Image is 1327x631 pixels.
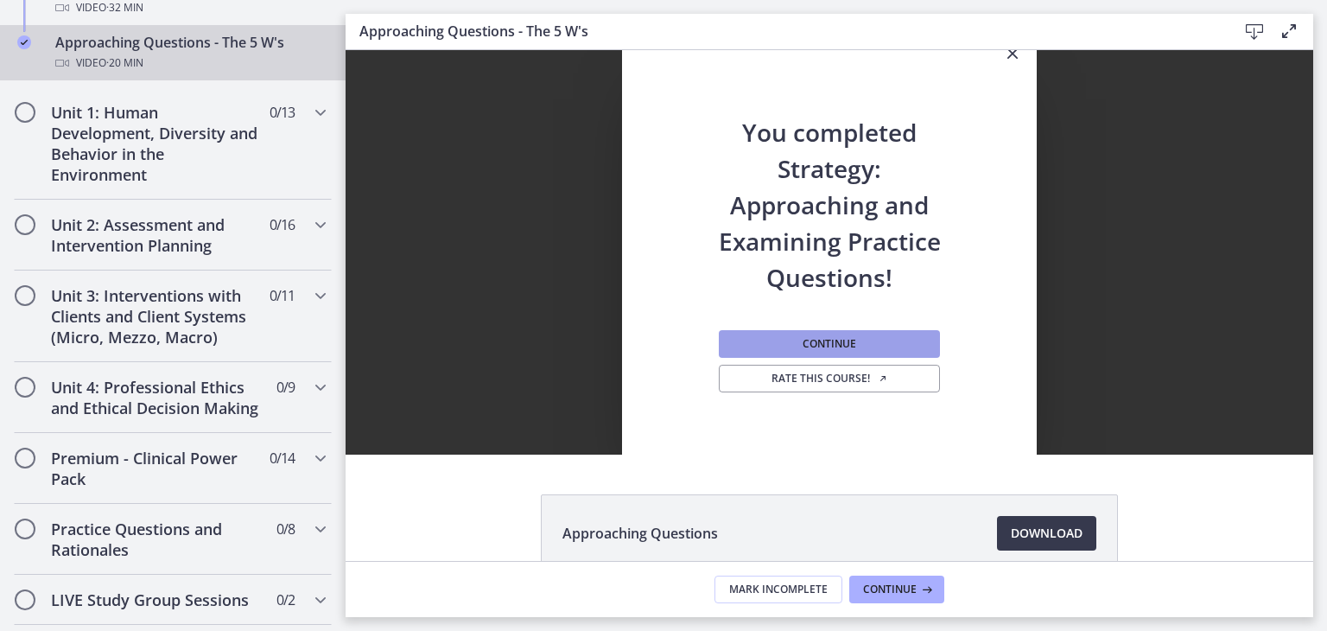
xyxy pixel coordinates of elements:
button: Continue [719,330,940,358]
button: Mark Incomplete [714,576,842,603]
span: Continue [803,337,856,351]
h2: Unit 3: Interventions with Clients and Client Systems (Micro, Mezzo, Macro) [51,285,262,347]
span: Continue [863,583,917,596]
span: Rate this course! [771,372,888,386]
span: Approaching Questions [562,523,718,544]
h2: Practice Questions and Rationales [51,519,262,560]
span: 0 / 14 [270,448,295,468]
h3: Approaching Questions - The 5 W's [359,21,1210,41]
span: Mark Incomplete [729,583,828,596]
a: Download [997,516,1096,551]
h2: Unit 1: Human Development, Diversity and Behavior in the Environment [51,102,262,185]
h2: Unit 2: Assessment and Intervention Planning [51,214,262,256]
span: 0 / 2 [276,590,295,610]
span: 0 / 11 [270,285,295,306]
button: Continue [849,576,944,603]
button: Close [988,29,1037,80]
i: Completed [17,35,31,49]
span: 0 / 8 [276,519,295,539]
span: Download [1011,523,1083,544]
h2: LIVE Study Group Sessions [51,590,262,610]
h2: You completed Strategy: Approaching and Examining Practice Questions! [715,80,943,296]
div: Video [55,53,325,73]
span: 0 / 16 [270,214,295,235]
i: Opens in a new window [878,373,888,384]
div: Approaching Questions - The 5 W's [55,32,325,73]
a: Rate this course! Opens in a new window [719,365,940,392]
span: 0 / 9 [276,377,295,398]
span: 0 / 13 [270,102,295,123]
span: · 20 min [106,53,143,73]
h2: Premium - Clinical Power Pack [51,448,262,489]
h2: Unit 4: Professional Ethics and Ethical Decision Making [51,377,262,418]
